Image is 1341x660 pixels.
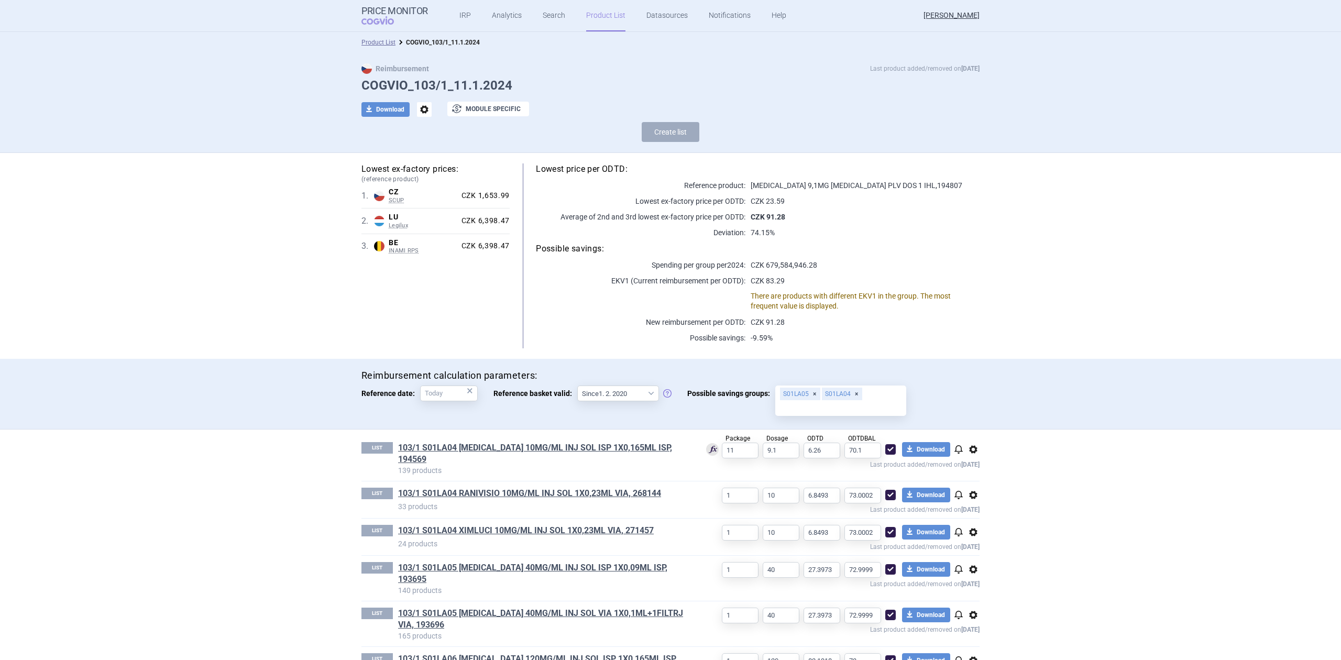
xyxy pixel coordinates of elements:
[398,525,654,536] a: 103/1 S01LA04 XIMLUCI 10MG/ML INJ SOL 1X0,23ML VIA, 271457
[745,276,980,286] p: CZK 83.29
[745,333,980,343] p: -9.59%
[398,488,689,501] h1: 103/1 S01LA04 RANIVISIO 10MG/ML INJ SOL 1X0,23ML VIA, 268144
[389,247,457,255] span: INAMI RPS
[961,506,980,513] strong: [DATE]
[961,626,980,633] strong: [DATE]
[398,442,689,465] a: 103/1 S01LA04 [MEDICAL_DATA] 10MG/ML INJ SOL ISP 1X0,165ML ISP, 194569
[361,190,374,202] span: 1 .
[902,488,950,502] button: Download
[577,386,659,401] select: Reference basket valid:
[745,291,980,312] p: There are products with different EKV1 in the group. The most frequent value is displayed.
[389,238,457,248] span: BE
[361,102,410,117] button: Download
[822,388,862,400] div: S01LA04
[361,37,395,48] li: Product List
[361,215,374,227] span: 2 .
[398,442,689,465] h1: 103/1 S01LA04 LUCENTIS 10MG/ML INJ SOL ISP 1X0,165ML ISP, 194569
[467,385,473,397] div: ×
[689,503,980,513] p: Last product added/removed on
[536,180,745,191] p: Reference product:
[398,585,689,596] p: 140 products
[398,488,661,499] a: 103/1 S01LA04 RANIVISIO 10MG/ML INJ SOL 1X0,23ML VIA, 268144
[902,442,950,457] button: Download
[536,227,745,238] p: Deviation:
[374,241,384,251] img: Belgium
[361,64,429,73] strong: Reimbursement
[361,488,393,499] p: LIST
[689,458,980,468] p: Last product added/removed on
[398,631,689,641] p: 165 products
[361,163,510,184] h5: Lowest ex-factory prices:
[779,401,903,415] input: Possible savings groups:S01LA05S01LA04
[745,227,980,238] p: 74.15%
[361,6,428,16] strong: Price Monitor
[687,386,775,401] span: Possible savings groups:
[398,525,689,538] h1: 103/1 S01LA04 XIMLUCI 10MG/ML INJ SOL 1X0,23ML VIA, 271457
[361,525,393,536] p: LIST
[361,78,980,93] h1: COGVIO_103/1_11.1.2024
[398,538,689,549] p: 24 products
[398,562,689,585] h1: 103/1 S01LA05 EYLEA 40MG/ML INJ SOL ISP 1X0,09ML ISP, 193695
[420,386,478,401] input: Reference date:×
[689,541,980,551] p: Last product added/removed on
[536,276,745,286] p: EKV1 (Current reimbursement per ODTD):
[361,386,420,401] span: Reference date:
[726,435,750,442] span: Package
[689,578,980,588] p: Last product added/removed on
[536,333,745,343] p: Possible savings:
[848,435,875,442] span: ODTDBAL
[374,191,384,201] img: Czech Republic
[745,180,980,191] p: [MEDICAL_DATA] 9,1MG [MEDICAL_DATA] PLV DOS 1 IHL , 194807
[398,501,689,512] p: 33 products
[961,543,980,551] strong: [DATE]
[961,461,980,468] strong: [DATE]
[536,212,745,222] p: Average of 2nd and 3rd lowest ex-factory price per ODTD:
[361,63,372,74] img: CZ
[536,196,745,206] p: Lowest ex-factory price per ODTD:
[361,16,409,25] span: COGVIO
[389,188,457,197] span: CZ
[395,37,480,48] li: COGVIO_103/1_11.1.2024
[536,317,745,327] p: New reimbursement per ODTD:
[361,39,395,46] a: Product List
[902,525,950,540] button: Download
[398,465,689,476] p: 139 products
[398,608,689,631] a: 103/1 S01LA05 [MEDICAL_DATA] 40MG/ML INJ SOL VIA 1X0,1ML+1FILTRJ VIA, 193696
[536,163,980,175] h5: Lowest price per ODTD:
[536,260,745,270] p: Spending per group per 2024 :
[447,102,529,116] button: Module specific
[406,39,480,46] strong: COGVIO_103/1_11.1.2024
[361,562,393,574] p: LIST
[361,442,393,454] p: LIST
[374,216,384,226] img: Luxembourg
[361,369,980,382] h4: Reimbursement calculation parameters:
[493,386,577,401] span: Reference basket valid:
[389,197,457,204] span: SCUP
[457,241,510,251] div: CZK 6,398.47
[536,243,980,255] h5: Possible savings:
[689,623,980,633] p: Last product added/removed on
[361,175,510,184] span: (reference product)
[457,216,510,226] div: CZK 6,398.47
[766,435,788,442] span: Dosage
[902,562,950,577] button: Download
[457,191,510,201] div: CZK 1,653.99
[642,122,699,142] button: Create list
[745,196,980,206] p: CZK 23.59
[902,608,950,622] button: Download
[870,63,980,74] p: Last product added/removed on
[361,608,393,619] p: LIST
[361,240,374,252] span: 3 .
[398,608,689,631] h1: 103/1 S01LA05 EYLEA 40MG/ML INJ SOL VIA 1X0,1ML+1FILTRJ VIA, 193696
[361,6,428,26] a: Price MonitorCOGVIO
[751,213,785,221] strong: CZK 91.28
[398,562,689,585] a: 103/1 S01LA05 [MEDICAL_DATA] 40MG/ML INJ SOL ISP 1X0,09ML ISP, 193695
[745,317,980,327] p: CZK 91.28
[961,65,980,72] strong: [DATE]
[780,388,820,400] div: S01LA05
[961,580,980,588] strong: [DATE]
[807,435,823,442] span: ODTD
[745,260,980,270] p: CZK 679,584,946.28
[389,222,457,229] span: Legilux
[389,213,457,222] span: LU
